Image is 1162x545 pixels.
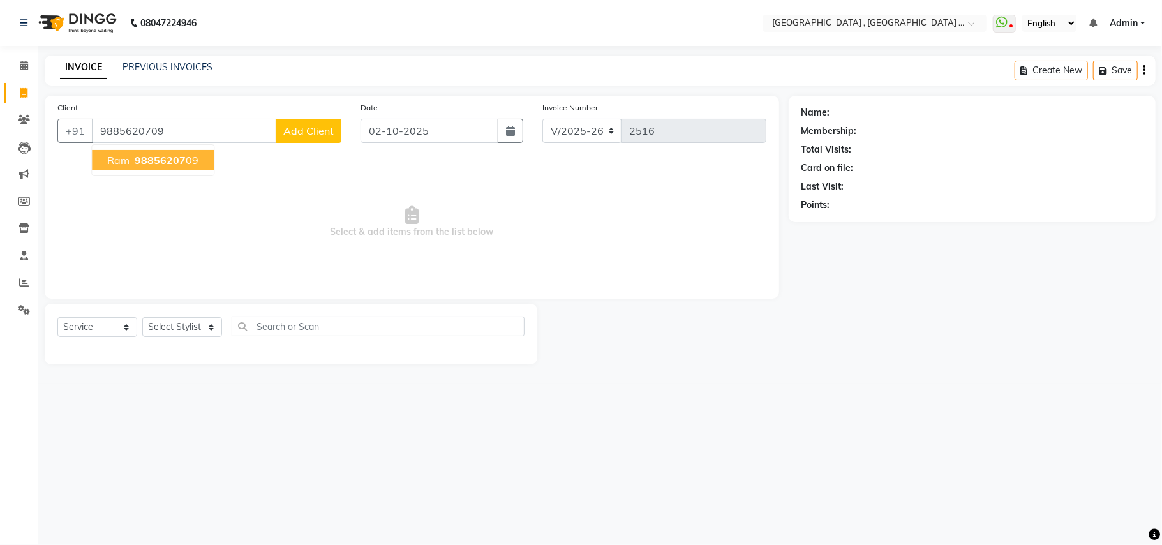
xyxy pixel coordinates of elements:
[801,106,830,119] div: Name:
[107,154,130,167] span: Ram
[140,5,197,41] b: 08047224946
[1015,61,1088,80] button: Create New
[57,158,766,286] span: Select & add items from the list below
[801,143,852,156] div: Total Visits:
[123,61,212,73] a: PREVIOUS INVOICES
[283,124,334,137] span: Add Client
[57,119,93,143] button: +91
[60,56,107,79] a: INVOICE
[57,102,78,114] label: Client
[361,102,378,114] label: Date
[801,161,854,175] div: Card on file:
[1110,17,1138,30] span: Admin
[1093,61,1138,80] button: Save
[801,124,857,138] div: Membership:
[542,102,598,114] label: Invoice Number
[33,5,120,41] img: logo
[801,180,844,193] div: Last Visit:
[92,119,276,143] input: Search by Name/Mobile/Email/Code
[132,154,198,167] ngb-highlight: 09
[232,317,525,336] input: Search or Scan
[135,154,186,167] span: 98856207
[801,198,830,212] div: Points:
[276,119,341,143] button: Add Client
